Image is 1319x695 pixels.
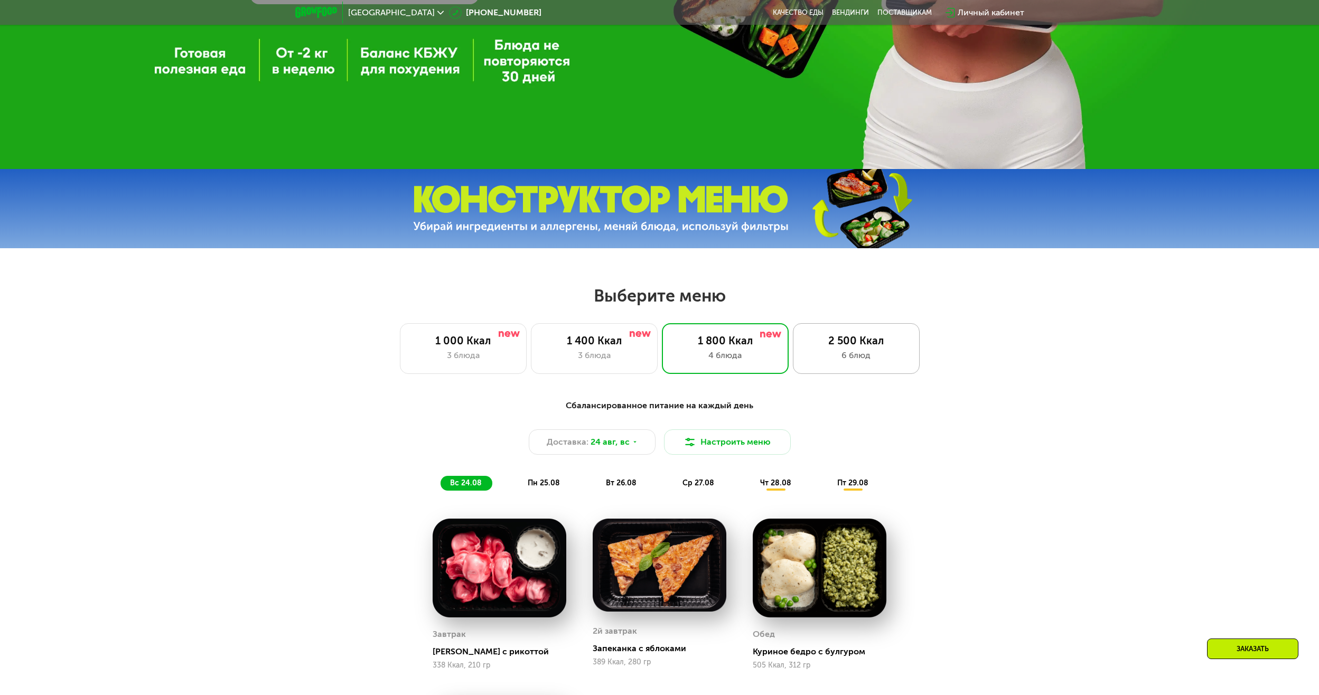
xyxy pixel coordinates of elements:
[760,478,791,487] span: чт 28.08
[528,478,560,487] span: пн 25.08
[411,334,516,347] div: 1 000 Ккал
[347,399,972,412] div: Сбалансированное питание на каждый день
[753,661,886,670] div: 505 Ккал, 312 гр
[433,626,466,642] div: Завтрак
[958,6,1024,19] div: Личный кабинет
[753,626,775,642] div: Обед
[773,8,824,17] a: Качество еды
[673,334,778,347] div: 1 800 Ккал
[804,349,909,362] div: 6 блюд
[753,646,895,657] div: Куриное бедро с булгуром
[542,334,647,347] div: 1 400 Ккал
[682,478,714,487] span: ср 27.08
[664,429,791,455] button: Настроить меню
[877,8,932,17] div: поставщикам
[591,436,630,448] span: 24 авг, вс
[593,658,726,666] div: 389 Ккал, 280 гр
[449,6,541,19] a: [PHONE_NUMBER]
[433,646,575,657] div: [PERSON_NAME] с рикоттой
[450,478,482,487] span: вс 24.08
[433,661,566,670] div: 338 Ккал, 210 гр
[593,643,735,654] div: Запеканка с яблоками
[348,8,435,17] span: [GEOGRAPHIC_DATA]
[837,478,868,487] span: пт 29.08
[804,334,909,347] div: 2 500 Ккал
[593,623,637,639] div: 2й завтрак
[606,478,637,487] span: вт 26.08
[542,349,647,362] div: 3 блюда
[673,349,778,362] div: 4 блюда
[34,285,1285,306] h2: Выберите меню
[411,349,516,362] div: 3 блюда
[832,8,869,17] a: Вендинги
[547,436,588,448] span: Доставка:
[1207,638,1298,659] div: Заказать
